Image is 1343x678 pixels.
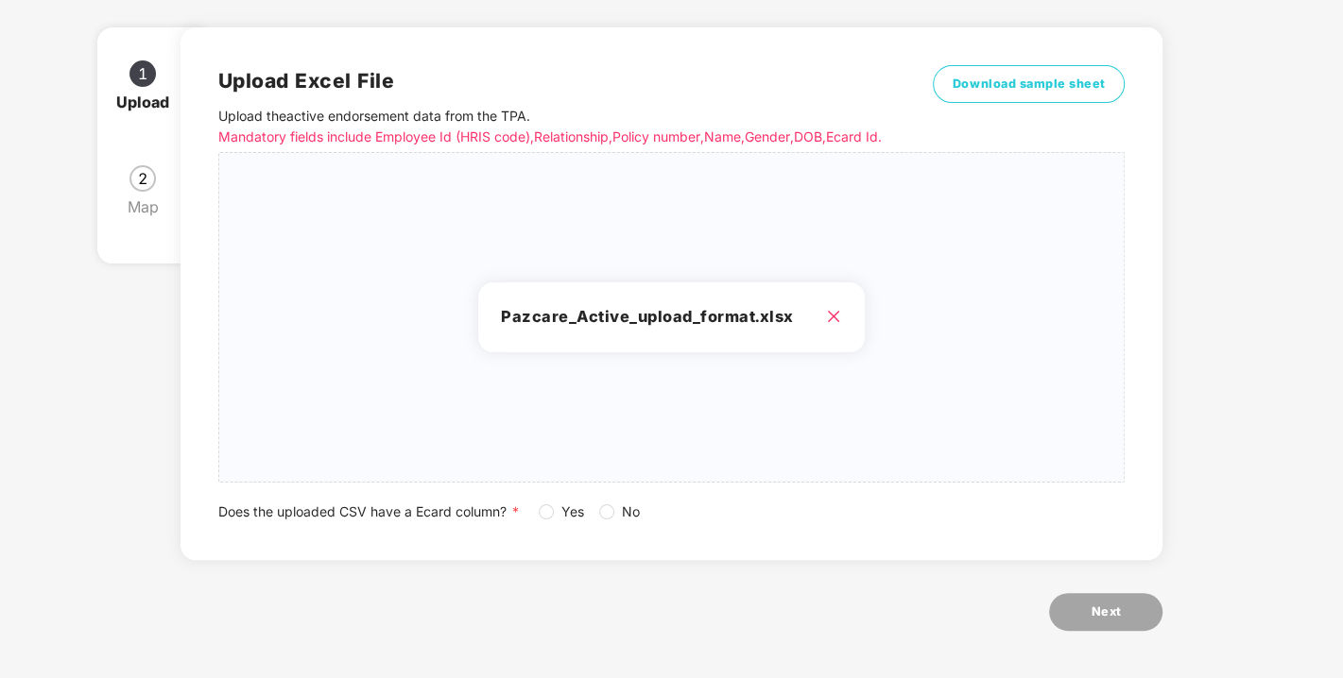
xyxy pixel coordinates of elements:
[614,501,647,522] span: No
[218,106,899,147] p: Upload the active endorsement data from the TPA .
[218,127,899,147] p: Mandatory fields include Employee Id (HRIS code), Relationship, Policy number, Name, Gender, DOB,...
[826,309,841,324] span: close
[128,192,174,222] div: Map
[138,171,147,186] span: 2
[953,75,1106,93] span: Download sample sheet
[218,65,899,96] h2: Upload Excel File
[501,305,841,330] h3: Pazcare_Active_upload_format.xlsx
[933,65,1126,103] button: Download sample sheet
[116,87,184,117] div: Upload
[219,153,1125,482] span: Pazcare_Active_upload_format.xlsx close
[554,501,592,522] span: Yes
[138,66,147,81] span: 1
[218,501,1126,522] div: Does the uploaded CSV have a Ecard column?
